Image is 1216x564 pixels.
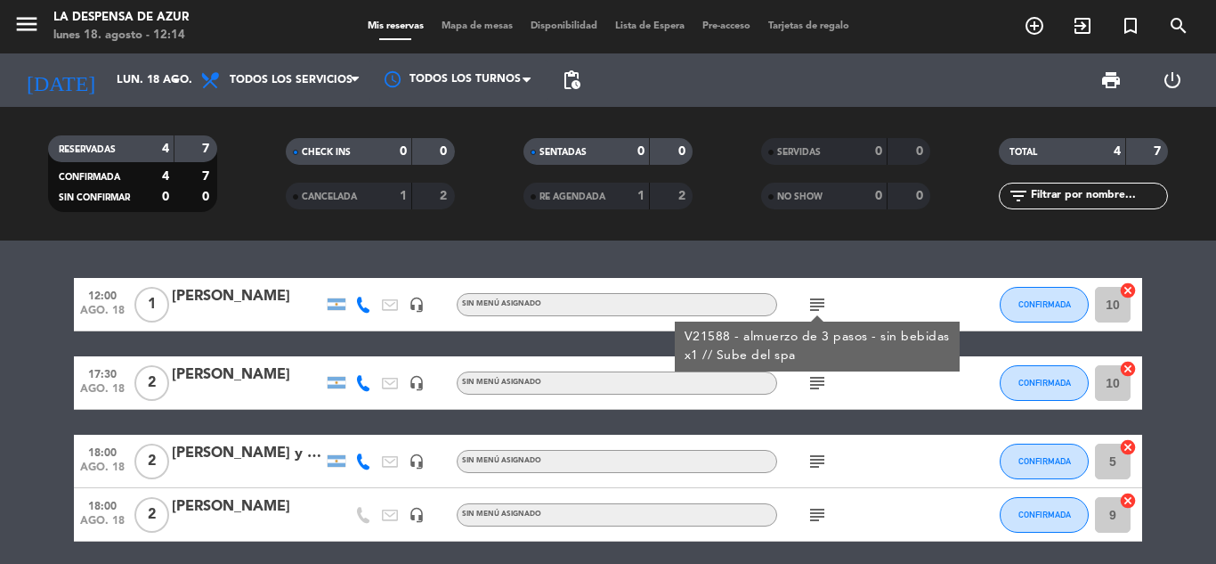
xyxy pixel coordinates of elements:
input: Filtrar por nombre... [1029,186,1167,206]
div: lunes 18. agosto - 12:14 [53,27,189,45]
strong: 0 [637,145,644,158]
strong: 0 [916,145,927,158]
strong: 0 [875,145,882,158]
div: [PERSON_NAME] [172,364,323,387]
span: pending_actions [561,69,582,91]
button: CONFIRMADA [1000,287,1089,323]
div: [PERSON_NAME] y [PERSON_NAME] [172,442,323,465]
i: subject [807,372,828,394]
i: cancel [1119,360,1137,378]
span: 1 [134,287,169,323]
span: Pre-acceso [693,21,759,31]
i: headset_mic [409,507,425,523]
strong: 1 [400,190,407,202]
button: menu [13,11,40,44]
span: 17:30 [80,363,125,383]
strong: 0 [916,190,927,202]
i: cancel [1119,492,1137,510]
span: CONFIRMADA [59,173,120,182]
strong: 0 [678,145,689,158]
span: SERVIDAS [777,148,821,157]
span: RESERVADAS [59,145,116,154]
span: CONFIRMADA [1018,299,1071,309]
i: add_circle_outline [1024,15,1045,37]
strong: 7 [202,143,213,155]
strong: 7 [1154,145,1164,158]
span: CONFIRMADA [1018,378,1071,388]
i: arrow_drop_down [166,69,187,91]
strong: 0 [162,191,169,203]
i: menu [13,11,40,37]
strong: 1 [637,190,644,202]
span: ago. 18 [80,383,125,404]
i: headset_mic [409,454,425,470]
div: V21588 - almuerzo de 3 pasos - sin bebidas x1 // Sube del spa [685,328,951,365]
button: CONFIRMADA [1000,444,1089,479]
span: CANCELADA [302,192,357,201]
span: Todos los servicios [230,74,353,86]
span: TOTAL [1009,148,1037,157]
strong: 4 [162,170,169,183]
i: filter_list [1008,185,1029,207]
span: Sin menú asignado [462,300,541,307]
i: subject [807,451,828,472]
span: CONFIRMADA [1018,456,1071,466]
span: RE AGENDADA [539,192,605,201]
span: SIN CONFIRMAR [59,193,130,202]
div: LOG OUT [1141,53,1203,107]
span: Disponibilidad [522,21,606,31]
i: cancel [1119,282,1137,299]
strong: 2 [440,190,450,202]
i: search [1168,15,1189,37]
strong: 4 [162,143,169,155]
span: 18:00 [80,441,125,462]
strong: 7 [202,170,213,183]
span: CHECK INS [302,148,351,157]
button: CONFIRMADA [1000,365,1089,401]
div: La Despensa de Azur [53,9,189,27]
span: Mapa de mesas [433,21,522,31]
span: print [1100,69,1122,91]
div: [PERSON_NAME] [172,285,323,308]
span: 2 [134,444,169,479]
strong: 0 [875,190,882,202]
span: Mis reservas [359,21,433,31]
span: ago. 18 [80,462,125,482]
i: exit_to_app [1072,15,1093,37]
span: ago. 18 [80,305,125,325]
strong: 0 [400,145,407,158]
span: 12:00 [80,284,125,305]
div: [PERSON_NAME] [172,495,323,519]
span: 2 [134,365,169,401]
span: 18:00 [80,495,125,515]
button: CONFIRMADA [1000,497,1089,533]
span: NO SHOW [777,192,823,201]
span: Sin menú asignado [462,379,541,386]
i: power_settings_new [1162,69,1183,91]
span: Lista de Espera [606,21,693,31]
span: SENTADAS [539,148,587,157]
i: turned_in_not [1120,15,1141,37]
strong: 2 [678,190,689,202]
i: subject [807,504,828,526]
span: CONFIRMADA [1018,510,1071,519]
strong: 0 [202,191,213,203]
span: ago. 18 [80,515,125,535]
i: subject [807,294,828,315]
span: Tarjetas de regalo [759,21,858,31]
span: 2 [134,497,169,533]
span: Sin menú asignado [462,511,541,518]
strong: 4 [1114,145,1121,158]
i: headset_mic [409,297,425,313]
i: headset_mic [409,375,425,391]
i: cancel [1119,438,1137,456]
span: Sin menú asignado [462,457,541,464]
strong: 0 [440,145,450,158]
i: [DATE] [13,61,108,100]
